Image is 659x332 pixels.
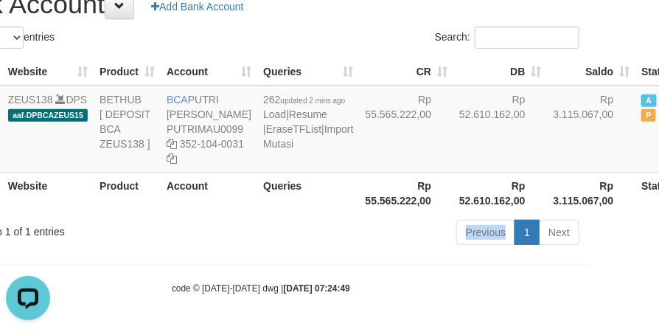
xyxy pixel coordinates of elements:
[453,57,548,86] th: DB: activate to sort column ascending
[453,86,548,173] td: Rp 52.610.162,00
[94,57,161,86] th: Product: activate to sort column ascending
[475,27,579,49] input: Search:
[548,172,636,214] th: Rp 3.115.067,00
[8,94,53,106] a: ZEUS138
[360,86,454,173] td: Rp 55.565.222,00
[548,57,636,86] th: Saldo: activate to sort column ascending
[6,6,50,50] button: Open LiveChat chat widget
[161,57,257,86] th: Account: activate to sort column ascending
[456,220,515,245] a: Previous
[539,220,579,245] a: Next
[289,108,327,120] a: Resume
[257,172,359,214] th: Queries
[263,94,345,106] span: 262
[94,86,161,173] td: BETHUB [ DEPOSIT BCA ZEUS138 ]
[263,123,353,150] a: Import Mutasi
[161,86,257,173] td: PUTRI [PERSON_NAME] 352-104-0031
[167,123,243,135] a: PUTRIMAU0099
[2,57,94,86] th: Website: activate to sort column ascending
[453,172,548,214] th: Rp 52.610.162,00
[172,283,350,294] small: code © [DATE]-[DATE] dwg |
[263,108,286,120] a: Load
[2,172,94,214] th: Website
[8,109,88,122] span: aaf-DPBCAZEUS15
[2,86,94,173] td: DPS
[284,283,350,294] strong: [DATE] 07:24:49
[94,172,161,214] th: Product
[641,109,656,122] span: Paused
[167,138,177,150] a: Copy PUTRIMAU0099 to clipboard
[641,94,656,107] span: Active
[161,172,257,214] th: Account
[515,220,540,245] a: 1
[281,97,346,105] span: updated 2 mins ago
[548,86,636,173] td: Rp 3.115.067,00
[257,57,359,86] th: Queries: activate to sort column ascending
[360,57,454,86] th: CR: activate to sort column ascending
[167,153,177,165] a: Copy 3521040031 to clipboard
[167,94,188,106] span: BCA
[263,94,353,150] span: | | |
[266,123,321,135] a: EraseTFList
[435,27,579,49] label: Search:
[360,172,454,214] th: Rp 55.565.222,00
